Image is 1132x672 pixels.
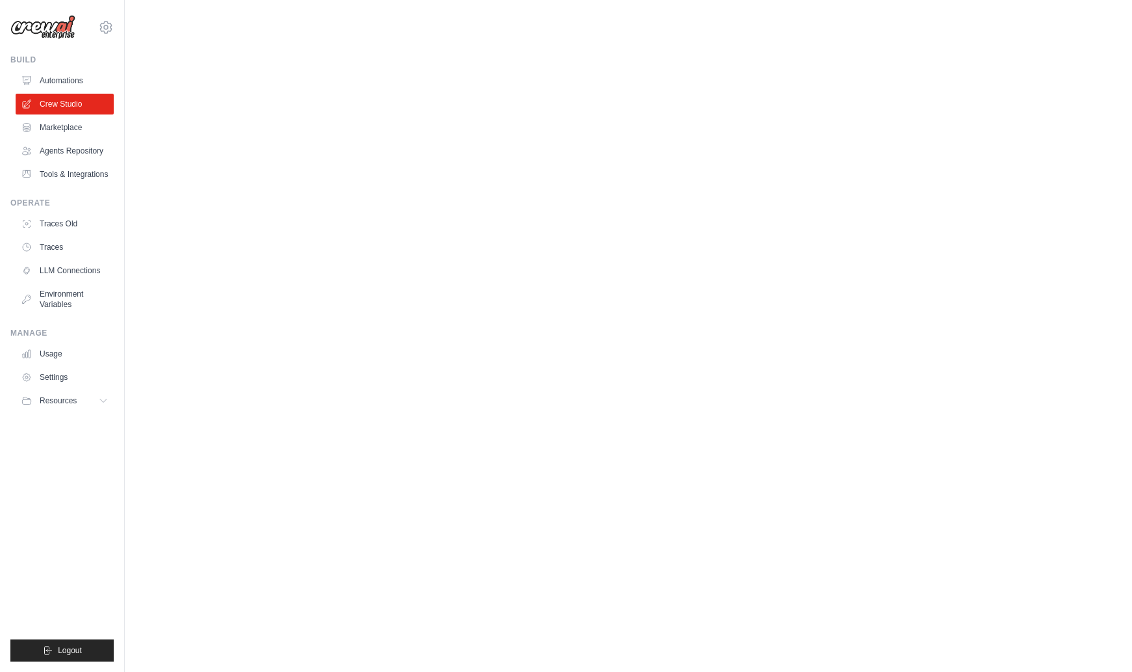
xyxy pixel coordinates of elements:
div: Operate [10,198,114,208]
a: Environment Variables [16,284,114,315]
a: Automations [16,70,114,91]
button: Logout [10,639,114,662]
img: Logo [10,15,75,40]
a: LLM Connections [16,260,114,281]
span: Resources [40,396,77,406]
a: Traces Old [16,213,114,234]
span: Logout [58,645,82,656]
a: Settings [16,367,114,388]
div: Manage [10,328,114,338]
div: Build [10,55,114,65]
a: Marketplace [16,117,114,138]
a: Usage [16,343,114,364]
a: Crew Studio [16,94,114,114]
a: Agents Repository [16,141,114,161]
a: Tools & Integrations [16,164,114,185]
a: Traces [16,237,114,258]
button: Resources [16,390,114,411]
